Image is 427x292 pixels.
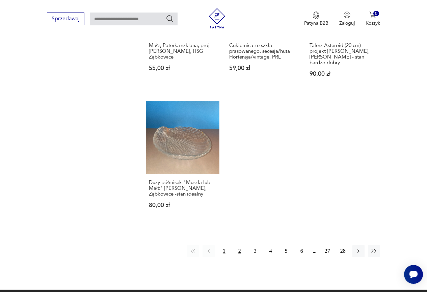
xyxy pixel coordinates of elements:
[404,265,423,284] iframe: Smartsupp widget button
[339,20,355,26] p: Zaloguj
[149,180,216,197] h3: Duży półmisek "Muszla lub Małż" [PERSON_NAME], Ząbkowice -stan idealny
[166,15,174,23] button: Szukaj
[47,13,84,25] button: Sprzedawaj
[218,245,230,257] button: 1
[149,202,216,208] p: 80,00 zł
[366,20,380,26] p: Koszyk
[369,12,376,18] img: Ikona koszyka
[310,43,377,66] h3: Talerz Asteroid (20 cm) - projekt [PERSON_NAME], [PERSON_NAME] - stan bardzo dobry
[321,245,333,257] button: 27
[304,12,328,26] a: Ikona medaluPatyna B2B
[249,245,261,257] button: 3
[234,245,246,257] button: 2
[296,245,308,257] button: 6
[280,245,292,257] button: 5
[146,101,219,222] a: Duży półmisek "Muszla lub Małż" Ludwik Fiedorowicz, Ząbkowice -stan idealnyDuży półmisek "Muszla ...
[373,11,379,17] div: 0
[310,71,377,77] p: 90,00 zł
[344,12,350,18] img: Ikonka użytkownika
[229,43,297,60] h3: Cukiernica ze szkła prasowanego, secesja/huta Hortensja/vintage, PRL
[207,8,227,28] img: Patyna - sklep z meblami i dekoracjami vintage
[47,17,84,22] a: Sprzedawaj
[337,245,349,257] button: 28
[304,20,328,26] p: Patyna B2B
[149,65,216,71] p: 55,00 zł
[366,12,380,26] button: 0Koszyk
[339,12,355,26] button: Zaloguj
[313,12,320,19] img: Ikona medalu
[229,65,297,71] p: 59,00 zł
[304,12,328,26] button: Patyna B2B
[265,245,277,257] button: 4
[149,43,216,60] h3: Małż, Paterka szklana, proj. [PERSON_NAME], HSG Ząbkowice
